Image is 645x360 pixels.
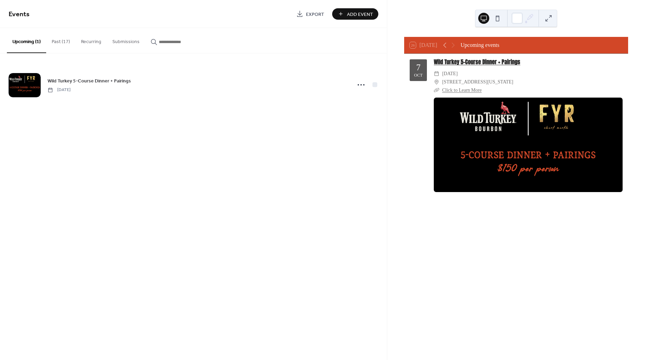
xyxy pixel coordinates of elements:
div: 7 [416,63,421,72]
button: Upcoming (1) [7,28,46,53]
button: Submissions [107,28,145,52]
span: Events [9,8,30,21]
span: [DATE] [48,87,71,93]
div: ​ [434,70,439,78]
div: ​ [434,78,439,86]
span: [STREET_ADDRESS][US_STATE] [442,78,513,86]
a: Wild Turkey 5-Course Dinner + Pairings [48,77,131,85]
div: Oct [414,73,423,78]
a: Export [291,8,329,20]
span: [DATE] [442,70,458,78]
div: Upcoming events [461,41,499,49]
span: Export [306,11,324,18]
button: Past (17) [46,28,75,52]
span: Add Event [347,11,373,18]
button: Add Event [332,8,378,20]
a: Wild Turkey 5-Course Dinner + Pairings [434,58,520,66]
span: Wild Turkey 5-Course Dinner + Pairings [48,78,131,85]
button: Recurring [75,28,107,52]
div: ​ [434,86,439,94]
a: Click to Learn More [442,88,482,93]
